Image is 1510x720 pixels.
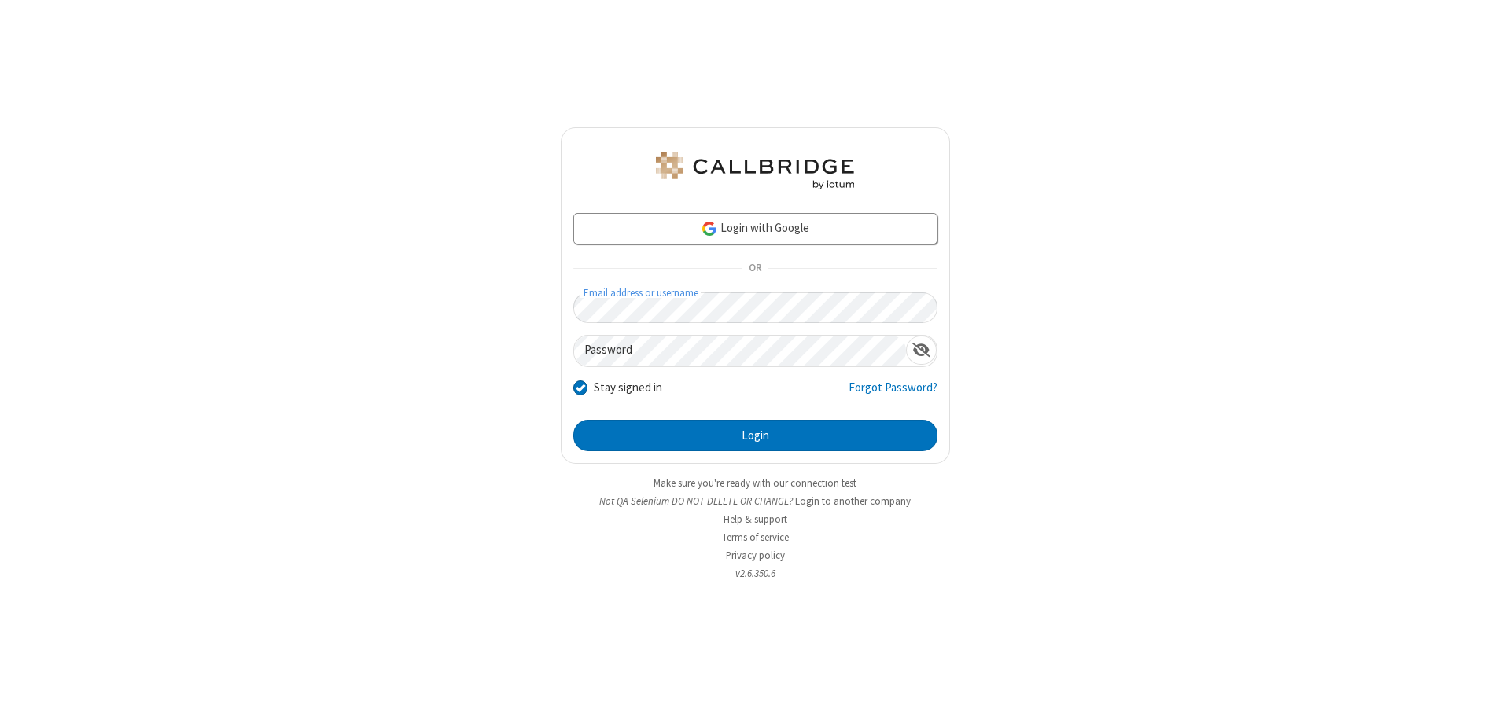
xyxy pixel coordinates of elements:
a: Login with Google [573,213,937,244]
a: Help & support [724,512,787,526]
li: Not QA Selenium DO NOT DELETE OR CHANGE? [561,494,950,509]
input: Email address or username [573,292,937,323]
img: QA Selenium DO NOT DELETE OR CHANGE [653,152,857,189]
div: Show password [906,336,937,365]
li: v2.6.350.6 [561,566,950,581]
span: OR [742,258,768,280]
a: Terms of service [722,531,789,544]
input: Password [574,336,906,366]
img: google-icon.png [701,220,718,237]
iframe: Chat [1471,679,1498,709]
label: Stay signed in [594,379,662,397]
button: Login to another company [795,494,911,509]
a: Make sure you're ready with our connection test [654,476,856,490]
button: Login [573,420,937,451]
a: Forgot Password? [849,379,937,409]
a: Privacy policy [726,549,785,562]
